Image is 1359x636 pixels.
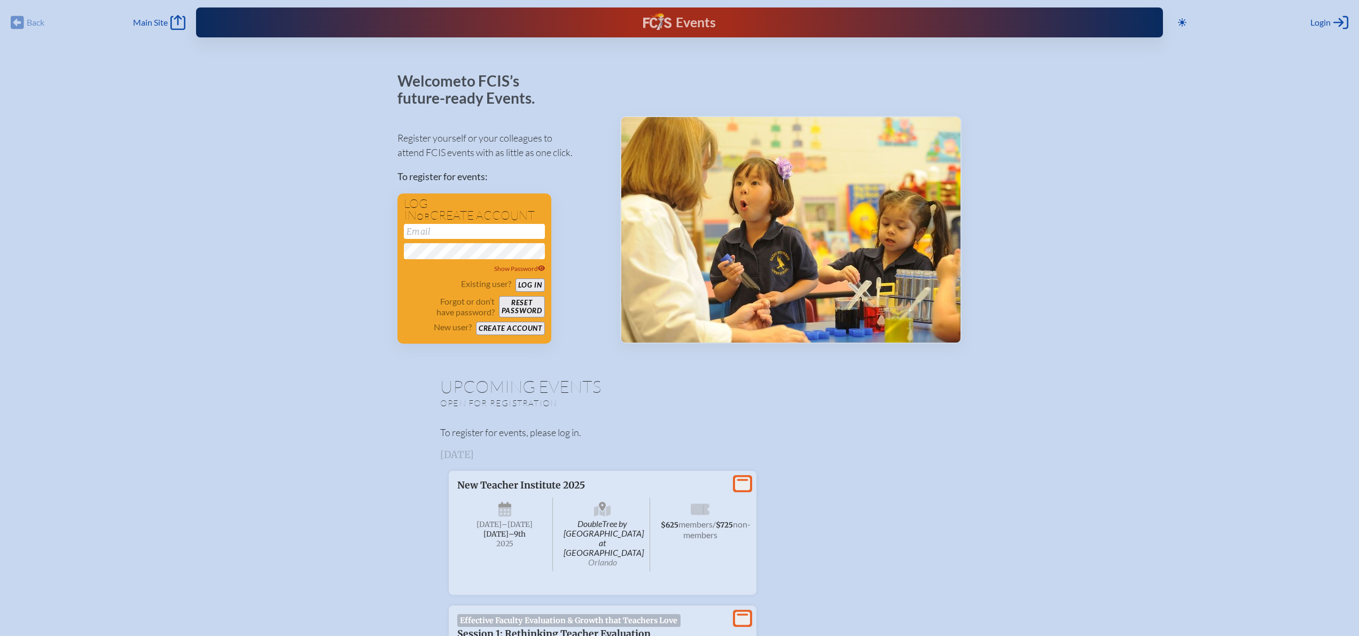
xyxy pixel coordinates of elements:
span: non-members [683,519,751,540]
h1: Upcoming Events [440,378,919,395]
span: –[DATE] [502,520,533,529]
span: or [417,211,430,222]
p: New user? [434,322,472,332]
h1: Log in create account [404,198,545,222]
span: New Teacher Institute 2025 [457,479,585,491]
span: Login [1310,17,1331,28]
p: Open for registration [440,398,722,408]
p: Register yourself or your colleagues to attend FCIS events with as little as one click. [397,131,603,160]
input: Email [404,224,545,239]
p: Welcome to FCIS’s future-ready Events. [397,73,547,106]
span: / [713,519,716,529]
h3: [DATE] [440,449,919,460]
span: [DATE]–⁠9th [483,530,526,539]
span: 2025 [466,540,544,548]
span: [DATE] [477,520,502,529]
span: $725 [716,521,733,530]
span: $625 [661,521,678,530]
span: Effective Faculty Evaluation & Growth that Teachers Love [457,614,681,627]
p: To register for events, please log in. [440,425,919,440]
button: Log in [516,278,545,292]
button: Resetpassword [499,296,545,317]
p: Existing user? [461,278,511,289]
div: FCIS Events — Future ready [455,13,904,32]
p: To register for events: [397,169,603,184]
span: DoubleTree by [GEOGRAPHIC_DATA] at [GEOGRAPHIC_DATA] [555,498,651,571]
span: Orlando [588,557,617,567]
a: Main Site [133,15,185,30]
span: Show Password [494,265,545,273]
span: Main Site [133,17,168,28]
img: Events [621,117,960,343]
p: Forgot or don’t have password? [404,296,495,317]
button: Create account [476,322,545,335]
span: members [678,519,713,529]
